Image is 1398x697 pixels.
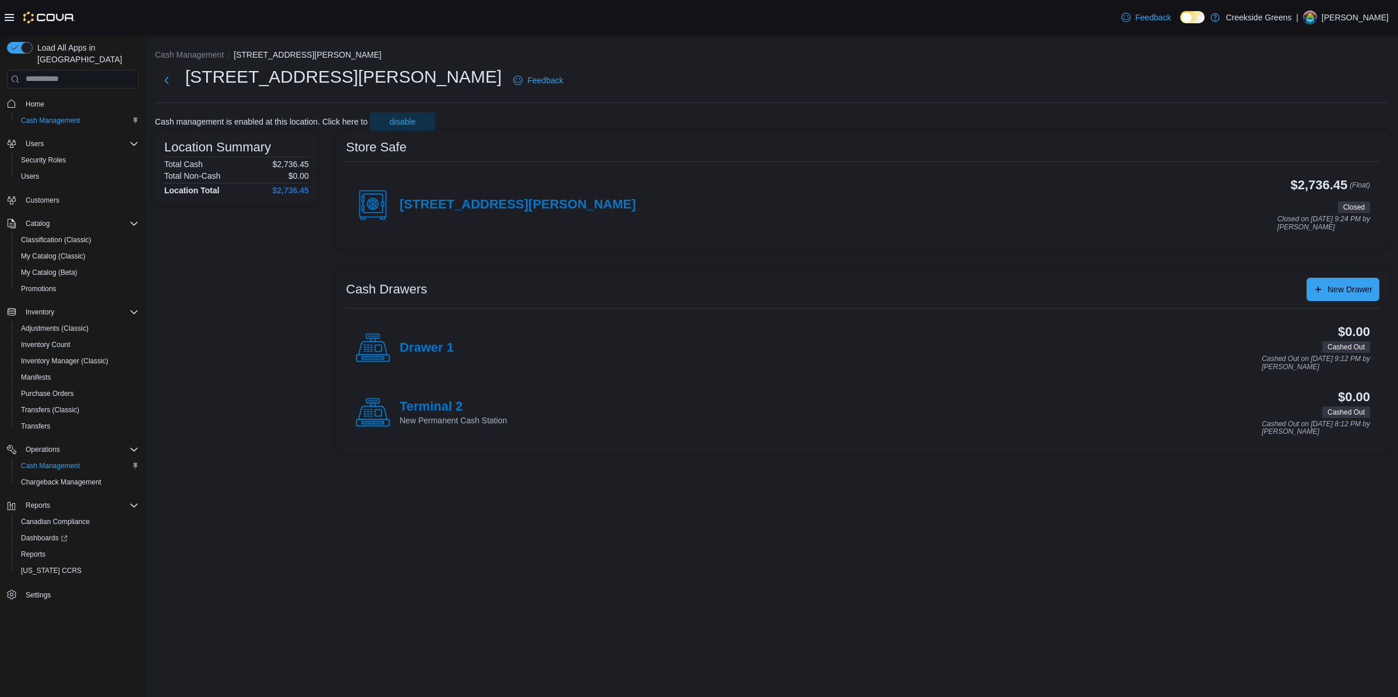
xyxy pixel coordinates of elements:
button: [STREET_ADDRESS][PERSON_NAME] [234,50,382,59]
button: Cash Management [12,112,143,129]
img: Cova [23,12,75,23]
span: Adjustments (Classic) [21,324,89,333]
span: Home [21,97,139,111]
span: My Catalog (Classic) [16,249,139,263]
a: Inventory Manager (Classic) [16,354,113,368]
span: Load All Apps in [GEOGRAPHIC_DATA] [33,42,139,65]
span: Reports [21,498,139,512]
button: Users [12,168,143,185]
h6: Total Cash [164,160,203,169]
p: $2,736.45 [273,160,309,169]
span: Adjustments (Classic) [16,321,139,335]
span: Closed [1338,201,1370,213]
button: Operations [2,441,143,458]
button: Adjustments (Classic) [12,320,143,337]
button: Next [155,69,178,92]
a: My Catalog (Beta) [16,266,82,279]
div: Pat McCaffrey [1303,10,1317,24]
p: Cashed Out on [DATE] 9:12 PM by [PERSON_NAME] [1262,355,1370,371]
button: Cash Management [155,50,224,59]
p: (Float) [1350,178,1370,199]
span: Dashboards [21,533,68,543]
p: | [1296,10,1298,24]
span: Cash Management [16,114,139,128]
span: Operations [21,443,139,457]
button: Inventory [2,304,143,320]
span: Closed [1343,202,1365,213]
h3: Location Summary [164,140,271,154]
span: [US_STATE] CCRS [21,566,82,575]
span: Promotions [16,282,139,296]
span: Feedback [1135,12,1171,23]
button: disable [370,112,435,131]
h4: $2,736.45 [273,186,309,195]
a: Inventory Count [16,338,75,352]
span: Inventory Count [21,340,70,349]
a: Manifests [16,370,55,384]
span: Users [21,172,39,181]
a: [US_STATE] CCRS [16,564,86,578]
span: Cash Management [21,116,80,125]
span: Chargeback Management [21,477,101,487]
button: Purchase Orders [12,385,143,402]
h4: Location Total [164,186,220,195]
span: Feedback [527,75,563,86]
span: Reports [21,550,45,559]
h6: Total Non-Cash [164,171,221,181]
a: Chargeback Management [16,475,106,489]
a: Users [16,169,44,183]
span: Cash Management [21,461,80,470]
span: Inventory [26,307,54,317]
a: Adjustments (Classic) [16,321,93,335]
a: My Catalog (Classic) [16,249,90,263]
button: Reports [2,497,143,514]
h3: $0.00 [1338,325,1370,339]
button: Transfers [12,418,143,434]
span: Purchase Orders [16,387,139,401]
span: Cashed Out [1322,341,1370,353]
span: Chargeback Management [16,475,139,489]
button: Inventory Manager (Classic) [12,353,143,369]
h4: Terminal 2 [400,399,507,415]
a: Feedback [1117,6,1175,29]
h3: $0.00 [1338,390,1370,404]
span: Cashed Out [1328,342,1365,352]
span: Users [21,137,139,151]
button: [US_STATE] CCRS [12,562,143,579]
span: Reports [16,547,139,561]
button: Users [21,137,48,151]
span: Inventory Manager (Classic) [21,356,108,366]
h4: [STREET_ADDRESS][PERSON_NAME] [400,197,636,213]
p: [PERSON_NAME] [1322,10,1389,24]
span: Inventory Count [16,338,139,352]
span: Classification (Classic) [21,235,91,245]
a: Feedback [509,69,567,92]
span: Inventory Manager (Classic) [16,354,139,368]
p: $0.00 [288,171,309,181]
span: My Catalog (Beta) [21,268,77,277]
span: Transfers (Classic) [21,405,79,415]
button: Cash Management [12,458,143,474]
span: Reports [26,501,50,510]
h3: Store Safe [346,140,407,154]
span: Washington CCRS [16,564,139,578]
button: Reports [21,498,55,512]
h4: Drawer 1 [400,341,454,356]
p: Cashed Out on [DATE] 8:12 PM by [PERSON_NAME] [1262,420,1370,436]
a: Settings [21,588,55,602]
button: Promotions [12,281,143,297]
a: Security Roles [16,153,70,167]
span: Purchase Orders [21,389,74,398]
button: Inventory Count [12,337,143,353]
p: Creekside Greens [1226,10,1291,24]
nav: Complex example [7,91,139,634]
span: Dark Mode [1180,23,1181,24]
span: Operations [26,445,60,454]
span: disable [390,116,415,128]
button: Manifests [12,369,143,385]
h3: Cash Drawers [346,282,427,296]
button: Reports [12,546,143,562]
span: Canadian Compliance [21,517,90,526]
p: New Permanent Cash Station [400,415,507,426]
span: My Catalog (Beta) [16,266,139,279]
